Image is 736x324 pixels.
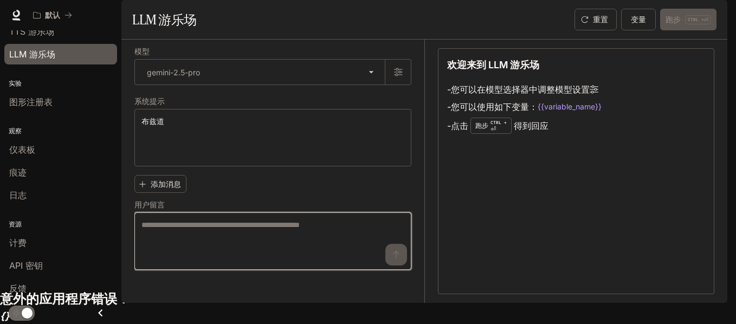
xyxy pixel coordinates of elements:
[574,9,617,30] button: 重置
[147,68,200,77] font: gemini-2.5-pro
[135,60,385,85] div: gemini-2.5-pro
[151,179,181,189] font: 添加消息
[490,125,496,133] font: ⏎
[134,175,186,193] button: 添加消息
[451,84,590,95] font: 您可以在模型选择器中调整模型设置
[451,101,538,112] font: 您可以使用如下变量：
[447,120,468,131] font: -点击
[134,200,165,209] font: 用户留言
[28,4,77,26] button: 所有工作区
[514,120,548,131] font: 得到回应
[132,11,197,28] font: LLM 游乐场
[134,96,165,106] font: 系统提示
[621,9,656,30] button: 变量
[631,15,646,24] font: 变量
[538,101,602,112] code: {{variable_name}}
[475,121,488,129] font: 跑步
[134,47,150,56] font: 模型
[593,15,608,24] font: 重置
[447,84,451,95] font: -
[45,10,60,20] font: 默认
[447,101,451,112] font: -
[447,59,539,70] font: 欢迎来到 LLM 游乐场
[490,120,507,125] font: CTRL +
